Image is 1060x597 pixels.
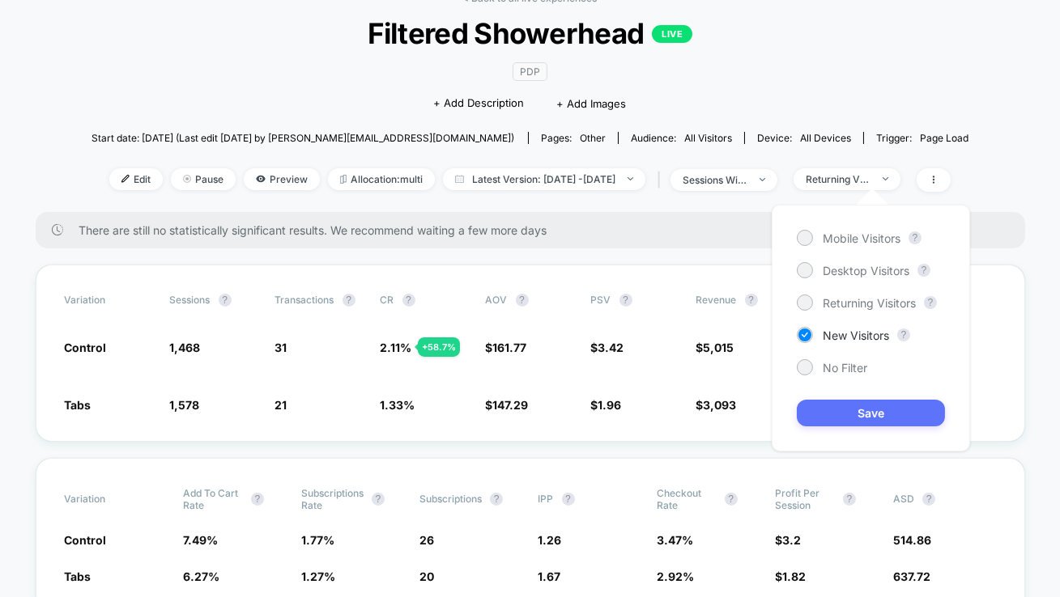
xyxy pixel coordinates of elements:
span: Preview [244,168,320,190]
span: $ [486,398,529,412]
button: ? [619,294,632,307]
span: $ [591,398,622,412]
span: No Filter [823,361,867,375]
button: ? [490,493,503,506]
span: 2.92 % [657,569,694,583]
span: Start date: [DATE] (Last edit [DATE] by [PERSON_NAME][EMAIL_ADDRESS][DOMAIN_NAME]) [92,132,514,144]
span: 3,093 [704,398,737,412]
button: Save [797,400,945,426]
span: 1.27 % [301,569,335,583]
span: IPP [539,493,554,505]
span: Add To Cart Rate [183,487,243,511]
span: Subscriptions Rate [301,487,364,511]
img: rebalance [340,175,347,184]
button: ? [516,294,529,307]
button: ? [897,328,910,341]
span: 1.82 [782,569,806,583]
button: ? [562,493,575,506]
span: 147.29 [493,398,529,412]
span: AOV [486,294,508,306]
span: 5,015 [704,341,734,354]
span: Subscriptions [419,493,482,505]
img: end [760,178,765,181]
button: ? [251,493,264,506]
span: 1.67 [539,569,561,583]
img: calendar [455,175,464,183]
img: end [883,177,888,180]
div: Returning Visitors [806,173,871,185]
span: Transactions [275,294,334,306]
span: Mobile Visitors [823,231,900,245]
span: Page Load [920,132,968,144]
span: New Visitors [823,328,889,342]
span: other [580,132,606,144]
span: Variation [65,487,154,511]
button: ? [922,493,935,506]
span: + Add Images [557,97,627,110]
div: Audience: [631,132,732,144]
span: 20 [419,569,434,583]
span: Filtered Showerhead [135,16,925,50]
span: Edit [109,168,163,190]
button: ? [725,493,738,506]
span: Revenue [696,294,737,306]
button: ? [909,231,922,244]
span: 3.42 [598,341,624,354]
span: 514.86 [893,533,931,547]
span: Returning Visitors [823,296,916,310]
span: Tabs [65,398,92,412]
span: Control [65,341,107,354]
img: edit [121,175,130,183]
span: Pause [171,168,236,190]
span: Tabs [65,569,92,583]
span: All Visitors [684,132,732,144]
span: Allocation: multi [328,168,435,190]
span: $ [696,398,737,412]
span: 1.77 % [301,533,334,547]
span: $ [696,341,734,354]
span: 6.27 % [183,569,219,583]
span: 21 [275,398,287,412]
span: $ [775,569,806,583]
span: 637.72 [893,569,930,583]
span: There are still no statistically significant results. We recommend waiting a few more days [79,223,993,237]
div: Pages: [541,132,606,144]
span: $ [486,341,527,354]
span: Variation [65,294,154,307]
span: 2.11 % [381,341,412,354]
div: + 58.7 % [418,337,460,357]
span: $ [591,341,624,354]
button: ? [924,296,937,309]
span: 1,468 [170,341,201,354]
span: Profit Per Session [775,487,835,511]
span: 1.26 [539,533,562,547]
span: CR [381,294,394,306]
span: 1,578 [170,398,200,412]
img: end [183,175,191,183]
button: ? [343,294,355,307]
button: ? [402,294,415,307]
span: 3.47 % [657,533,693,547]
span: 26 [419,533,434,547]
span: $ [775,533,801,547]
span: 7.49 % [183,533,218,547]
span: | [653,168,670,192]
div: Trigger: [876,132,968,144]
span: 1.33 % [381,398,415,412]
span: Latest Version: [DATE] - [DATE] [443,168,645,190]
button: ? [843,493,856,506]
button: ? [219,294,232,307]
span: 31 [275,341,287,354]
div: sessions with impression [683,174,747,186]
span: Checkout Rate [657,487,717,511]
span: Control [65,533,107,547]
span: 1.96 [598,398,622,412]
span: Sessions [170,294,211,306]
span: Device: [744,132,863,144]
span: 3.2 [782,533,801,547]
span: PSV [591,294,611,306]
span: + Add Description [434,95,525,112]
span: Desktop Visitors [823,264,909,277]
span: 161.77 [493,341,527,354]
p: LIVE [652,25,692,43]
